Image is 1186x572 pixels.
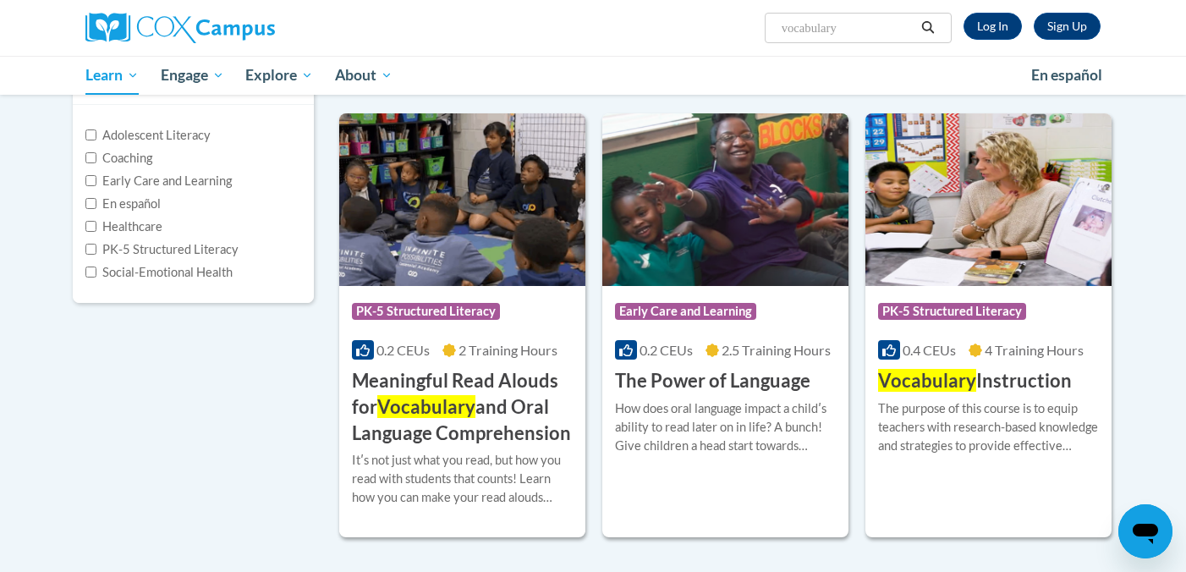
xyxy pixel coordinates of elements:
[339,113,585,537] a: Course LogoPK-5 Structured Literacy0.2 CEUs2 Training Hours Meaningful Read Alouds forVocabularya...
[903,342,956,358] span: 0.4 CEUs
[85,240,239,259] label: PK-5 Structured Literacy
[878,368,1072,394] h3: Instruction
[245,65,313,85] span: Explore
[352,451,573,507] div: Itʹs not just what you read, but how you read with students that counts! Learn how you can make y...
[458,342,557,358] span: 2 Training Hours
[85,195,161,213] label: En español
[1034,13,1101,40] a: Register
[85,126,211,145] label: Adolescent Literacy
[74,56,150,95] a: Learn
[985,342,1084,358] span: 4 Training Hours
[324,56,404,95] a: About
[1031,66,1102,84] span: En español
[780,18,915,38] input: Search Courses
[602,113,848,286] img: Course Logo
[878,369,976,392] span: Vocabulary
[85,149,152,168] label: Coaching
[85,198,96,209] input: Checkbox for Options
[878,303,1026,320] span: PK-5 Structured Literacy
[60,56,1126,95] div: Main menu
[85,263,233,282] label: Social-Emotional Health
[376,342,430,358] span: 0.2 CEUs
[640,342,693,358] span: 0.2 CEUs
[865,113,1112,537] a: Course LogoPK-5 Structured Literacy0.4 CEUs4 Training Hours VocabularyInstructionThe purpose of t...
[234,56,324,95] a: Explore
[615,368,810,394] h3: The Power of Language
[1118,504,1172,558] iframe: Button to launch messaging window
[615,303,756,320] span: Early Care and Learning
[915,18,941,38] button: Search
[377,395,475,418] span: Vocabulary
[1020,58,1113,93] a: En español
[85,13,407,43] a: Cox Campus
[85,65,139,85] span: Learn
[85,244,96,255] input: Checkbox for Options
[161,65,224,85] span: Engage
[602,113,848,537] a: Course LogoEarly Care and Learning0.2 CEUs2.5 Training Hours The Power of LanguageHow does oral l...
[85,152,96,163] input: Checkbox for Options
[85,129,96,140] input: Checkbox for Options
[335,65,393,85] span: About
[85,175,96,186] input: Checkbox for Options
[352,368,573,446] h3: Meaningful Read Alouds for and Oral Language Comprehension
[150,56,235,95] a: Engage
[85,13,275,43] img: Cox Campus
[85,217,162,236] label: Healthcare
[878,399,1099,455] div: The purpose of this course is to equip teachers with research-based knowledge and strategies to p...
[85,267,96,278] input: Checkbox for Options
[964,13,1022,40] a: Log In
[722,342,831,358] span: 2.5 Training Hours
[339,113,585,286] img: Course Logo
[352,303,500,320] span: PK-5 Structured Literacy
[615,399,836,455] div: How does oral language impact a childʹs ability to read later on in life? A bunch! Give children ...
[865,113,1112,286] img: Course Logo
[85,221,96,232] input: Checkbox for Options
[85,172,232,190] label: Early Care and Learning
